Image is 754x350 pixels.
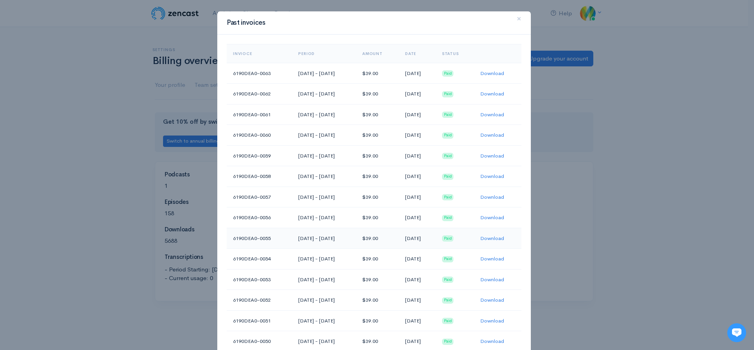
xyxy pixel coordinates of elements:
td: [DATE] [399,290,436,311]
span: New conversation [51,109,94,115]
button: New conversation [12,104,145,120]
td: [DATE] [399,228,436,249]
a: Download [480,235,504,242]
th: Period [292,44,356,63]
td: [DATE] [399,249,436,269]
span: Paid [442,256,454,262]
td: [DATE] - [DATE] [292,104,356,125]
td: [DATE] - [DATE] [292,310,356,331]
td: [DATE] - [DATE] [292,228,356,249]
span: Paid [442,215,454,221]
td: 6190DEA0-0052 [227,290,292,311]
td: $39.00 [356,310,399,331]
span: Paid [442,174,454,180]
td: [DATE] [399,310,436,331]
td: $39.00 [356,145,399,166]
td: 6190DEA0-0055 [227,228,292,249]
span: Paid [442,297,454,304]
td: 6190DEA0-0059 [227,145,292,166]
td: $39.00 [356,125,399,146]
a: Download [480,111,504,118]
td: [DATE] - [DATE] [292,84,356,104]
td: $39.00 [356,84,399,104]
td: [DATE] - [DATE] [292,187,356,207]
td: $39.00 [356,269,399,290]
span: Paid [442,277,454,283]
td: [DATE] - [DATE] [292,249,356,269]
td: [DATE] - [DATE] [292,269,356,290]
th: Status [436,44,474,63]
td: 6190DEA0-0062 [227,84,292,104]
a: Download [480,173,504,180]
a: Download [480,70,504,77]
td: $39.00 [356,63,399,84]
td: $39.00 [356,228,399,249]
td: [DATE] - [DATE] [292,125,356,146]
h2: Just let us know if you need anything and we'll be happy to help! 🙂 [12,52,145,90]
iframe: gist-messenger-bubble-iframe [727,323,746,342]
span: Paid [442,339,454,345]
th: Invioce [227,44,292,63]
span: Paid [442,132,454,139]
a: Download [480,214,504,221]
td: $39.00 [356,166,399,187]
td: [DATE] [399,166,436,187]
td: $39.00 [356,290,399,311]
h3: Past invoices [227,18,266,28]
button: Close [507,8,531,30]
span: Paid [442,153,454,159]
td: 6190DEA0-0061 [227,104,292,125]
input: Search articles [23,148,140,163]
a: Download [480,297,504,303]
td: [DATE] - [DATE] [292,166,356,187]
td: [DATE] - [DATE] [292,145,356,166]
th: Date [399,44,436,63]
a: Download [480,276,504,283]
td: [DATE] [399,187,436,207]
td: [DATE] [399,145,436,166]
td: $39.00 [356,207,399,228]
a: Download [480,90,504,97]
td: 6190DEA0-0053 [227,269,292,290]
a: Download [480,255,504,262]
td: 6190DEA0-0060 [227,125,292,146]
span: Paid [442,112,454,118]
a: Download [480,338,504,345]
td: $39.00 [356,187,399,207]
a: Download [480,317,504,324]
span: Paid [442,70,454,77]
td: 6190DEA0-0051 [227,310,292,331]
td: [DATE] [399,84,436,104]
td: [DATE] - [DATE] [292,290,356,311]
td: 6190DEA0-0063 [227,63,292,84]
td: 6190DEA0-0054 [227,249,292,269]
td: $39.00 [356,249,399,269]
td: [DATE] - [DATE] [292,63,356,84]
span: Paid [442,235,454,242]
th: Amount [356,44,399,63]
td: 6190DEA0-0056 [227,207,292,228]
td: [DATE] [399,269,436,290]
td: 6190DEA0-0058 [227,166,292,187]
td: [DATE] [399,63,436,84]
span: Paid [442,91,454,97]
span: Paid [442,194,454,200]
a: Download [480,152,504,159]
td: [DATE] [399,125,436,146]
a: Download [480,194,504,200]
td: [DATE] - [DATE] [292,207,356,228]
td: $39.00 [356,104,399,125]
td: [DATE] [399,207,436,228]
a: Download [480,132,504,138]
h1: Hi 👋 [12,38,145,51]
td: [DATE] [399,104,436,125]
p: Find an answer quickly [11,135,147,144]
span: × [517,13,521,24]
span: Paid [442,318,454,324]
td: 6190DEA0-0057 [227,187,292,207]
